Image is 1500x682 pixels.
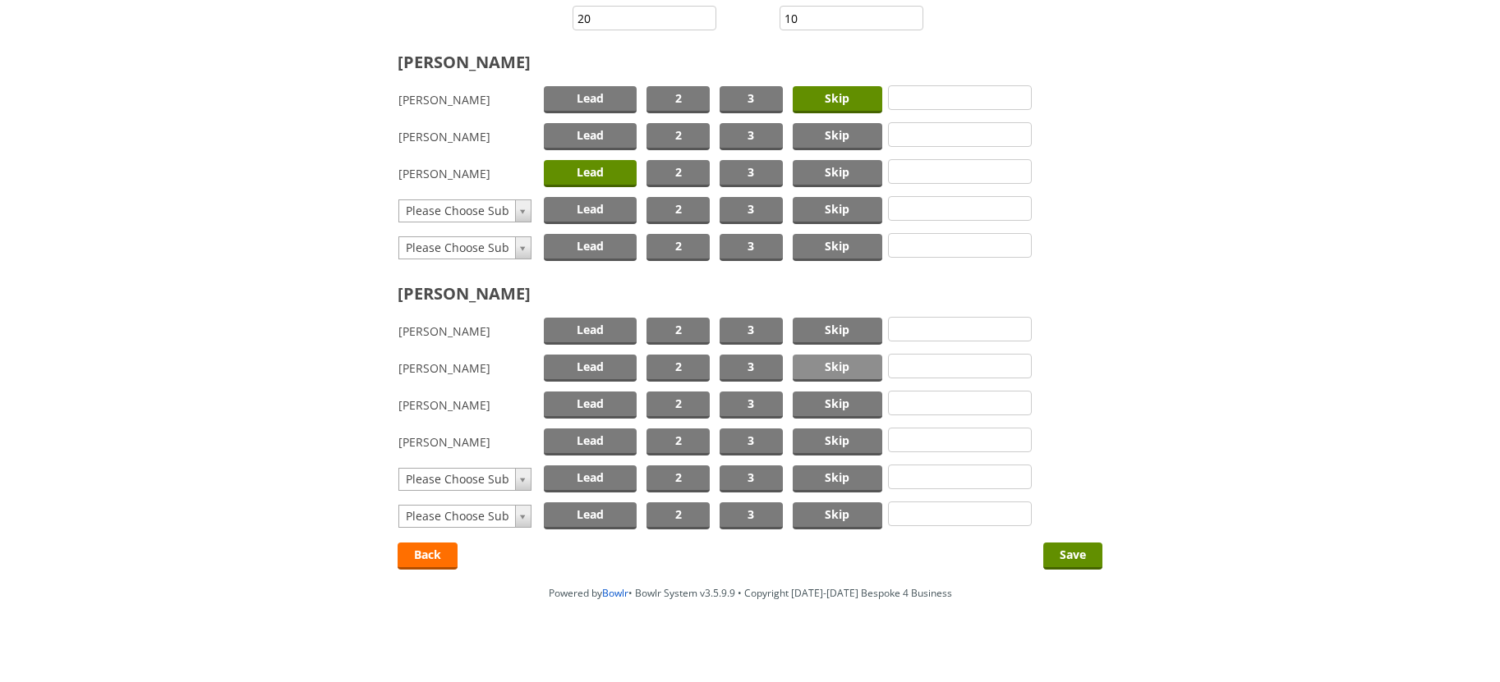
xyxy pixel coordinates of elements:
[793,502,882,529] span: Skip
[646,391,710,419] span: 2
[720,123,783,150] span: 3
[398,282,1102,304] h2: [PERSON_NAME]
[398,468,531,491] a: Please Choose Sub
[406,237,509,259] span: Please Choose Sub
[720,428,783,455] span: 3
[398,387,538,423] td: [PERSON_NAME]
[406,469,509,490] span: Please Choose Sub
[646,197,710,224] span: 2
[793,197,882,224] span: Skip
[544,197,637,224] span: Lead
[544,234,637,261] span: Lead
[398,199,531,222] a: Please Choose Sub
[720,318,783,345] span: 3
[793,160,882,187] span: Skip
[720,197,783,224] span: 3
[720,86,783,113] span: 3
[398,155,538,192] td: [PERSON_NAME]
[549,586,952,600] span: Powered by • Bowlr System v3.5.9.9 • Copyright [DATE]-[DATE] Bespoke 4 Business
[398,505,531,528] a: Please Choose Sub
[720,391,783,419] span: 3
[398,51,1102,73] h2: [PERSON_NAME]
[720,465,783,492] span: 3
[544,428,637,455] span: Lead
[720,234,783,261] span: 3
[793,123,882,150] span: Skip
[1043,542,1102,570] input: Save
[544,391,637,419] span: Lead
[793,428,882,455] span: Skip
[646,123,710,150] span: 2
[406,506,509,527] span: Please Choose Sub
[544,123,637,150] span: Lead
[398,313,538,350] td: [PERSON_NAME]
[646,465,710,492] span: 2
[544,86,637,113] span: Lead
[646,234,710,261] span: 2
[602,586,628,600] a: Bowlr
[398,118,538,155] td: [PERSON_NAME]
[544,160,637,187] span: Lead
[793,391,882,419] span: Skip
[793,234,882,261] span: Skip
[646,160,710,187] span: 2
[544,502,637,529] span: Lead
[398,350,538,387] td: [PERSON_NAME]
[793,318,882,345] span: Skip
[793,355,882,382] span: Skip
[544,318,637,345] span: Lead
[646,428,710,455] span: 2
[406,200,509,222] span: Please Choose Sub
[544,355,637,382] span: Lead
[398,81,538,118] td: [PERSON_NAME]
[646,86,710,113] span: 2
[544,465,637,492] span: Lead
[720,502,783,529] span: 3
[646,502,710,529] span: 2
[398,423,538,460] td: [PERSON_NAME]
[720,355,783,382] span: 3
[398,542,458,570] a: Back
[793,86,882,113] span: Skip
[646,355,710,382] span: 2
[646,318,710,345] span: 2
[793,465,882,492] span: Skip
[720,160,783,187] span: 3
[398,236,531,259] a: Please Choose Sub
